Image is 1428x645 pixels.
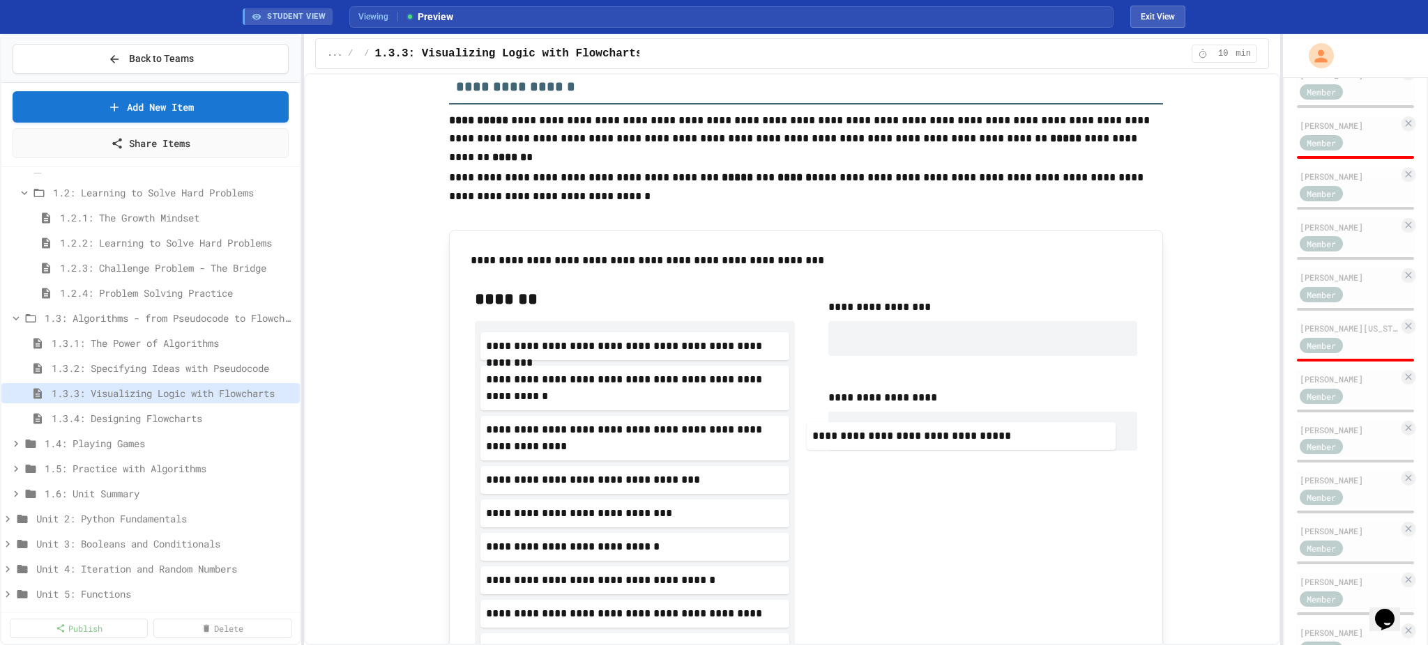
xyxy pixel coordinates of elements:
[1300,271,1399,283] div: [PERSON_NAME]
[52,361,294,375] span: 1.3.2: Specifying Ideas with Pseudocode
[375,45,643,62] span: 1.3.3: Visualizing Logic with Flowcharts
[1300,170,1399,182] div: [PERSON_NAME]
[1307,440,1336,453] span: Member
[52,386,294,401] span: 1.3.3: Visualizing Logic with Flowcharts
[36,586,294,601] span: Unit 5: Functions
[45,461,294,476] span: 1.5: Practice with Algorithms
[364,48,369,59] span: /
[1369,589,1414,631] iframe: chat widget
[13,128,289,158] a: Share Items
[1307,491,1336,504] span: Member
[327,48,342,59] span: ...
[1300,626,1399,639] div: [PERSON_NAME]
[13,44,289,74] button: Back to Teams
[45,436,294,451] span: 1.4: Playing Games
[267,11,326,23] span: STUDENT VIEW
[36,536,294,551] span: Unit 3: Booleans and Conditionals
[1307,542,1336,554] span: Member
[1307,593,1336,605] span: Member
[1300,322,1399,334] div: [PERSON_NAME][US_STATE]
[1307,238,1336,250] span: Member
[36,561,294,576] span: Unit 4: Iteration and Random Numbers
[10,619,148,638] a: Publish
[60,286,294,300] span: 1.2.4: Problem Solving Practice
[1300,221,1399,233] div: [PERSON_NAME]
[1307,86,1336,98] span: Member
[1300,524,1399,537] div: [PERSON_NAME]
[1307,339,1336,352] span: Member
[53,185,294,200] span: 1.2: Learning to Solve Hard Problems
[1212,48,1234,59] span: 10
[1300,423,1399,436] div: [PERSON_NAME]
[1294,40,1337,72] div: My Account
[36,511,294,526] span: Unit 2: Python Fundamentals
[1307,187,1336,200] span: Member
[60,210,294,225] span: 1.2.1: The Growth Mindset
[45,311,294,325] span: 1.3: Algorithms - from Pseudocode to Flowcharts
[1307,137,1336,149] span: Member
[1307,390,1336,403] span: Member
[405,10,453,24] span: Preview
[52,411,294,426] span: 1.3.4: Designing Flowcharts
[348,48,353,59] span: /
[358,10,398,23] span: Viewing
[13,91,289,123] a: Add New Item
[60,235,294,250] span: 1.2.2: Learning to Solve Hard Problems
[1300,474,1399,486] div: [PERSON_NAME]
[52,336,294,350] span: 1.3.1: The Power of Algorithms
[1307,288,1336,301] span: Member
[45,486,294,501] span: 1.6: Unit Summary
[60,261,294,275] span: 1.2.3: Challenge Problem - The Bridge
[1300,119,1399,132] div: [PERSON_NAME]
[1130,6,1185,28] button: Exit student view
[1236,48,1251,59] span: min
[1300,373,1399,385] div: [PERSON_NAME]
[1300,575,1399,588] div: [PERSON_NAME]
[153,619,291,638] a: Delete
[129,52,194,66] span: Back to Teams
